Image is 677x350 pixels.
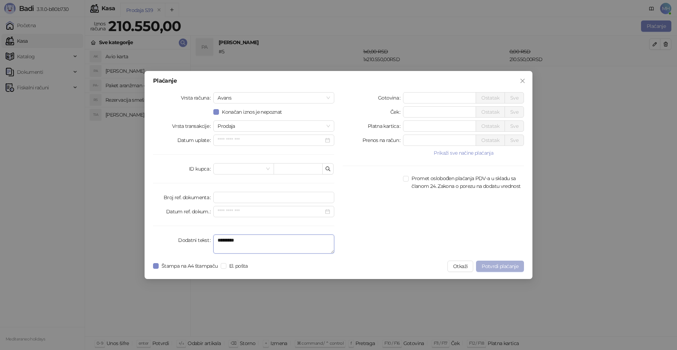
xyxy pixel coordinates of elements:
[172,120,214,132] label: Vrsta transakcije
[164,192,213,203] label: Broj ref. dokumenta
[213,192,334,203] input: Broj ref. dokumenta
[226,262,251,270] span: El. pošta
[476,106,505,118] button: Ostatak
[390,106,403,118] label: Ček
[219,108,285,116] span: Konačan iznos je nepoznat
[378,92,403,103] label: Gotovina
[368,120,403,132] label: Platna kartica
[520,78,525,84] span: close
[476,92,505,103] button: Ostatak
[517,78,528,84] span: Zatvori
[482,263,518,269] span: Potvrdi plaćanje
[447,261,473,272] button: Otkaži
[505,120,524,132] button: Sve
[181,92,214,103] label: Vrsta računa
[403,149,524,157] button: Prikaži sve načine plaćanja
[476,261,524,272] button: Potvrdi plaćanje
[505,92,524,103] button: Sve
[218,208,324,215] input: Datum ref. dokum.
[218,136,324,144] input: Datum uplate
[362,135,403,146] label: Prenos na račun
[213,235,334,254] textarea: Dodatni tekst
[177,135,214,146] label: Datum uplate
[409,174,524,190] span: Promet oslobođen plaćanja PDV-a u skladu sa članom 24. Zakona o porezu na dodatu vrednost
[153,78,524,84] div: Plaćanje
[505,106,524,118] button: Sve
[517,75,528,87] button: Close
[166,206,214,217] label: Datum ref. dokum.
[218,121,330,131] span: Prodaja
[178,235,213,246] label: Dodatni tekst
[476,120,505,132] button: Ostatak
[159,262,221,270] span: Štampa na A4 štampaču
[189,163,213,174] label: ID kupca
[218,93,330,103] span: Avans
[505,135,524,146] button: Sve
[476,135,505,146] button: Ostatak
